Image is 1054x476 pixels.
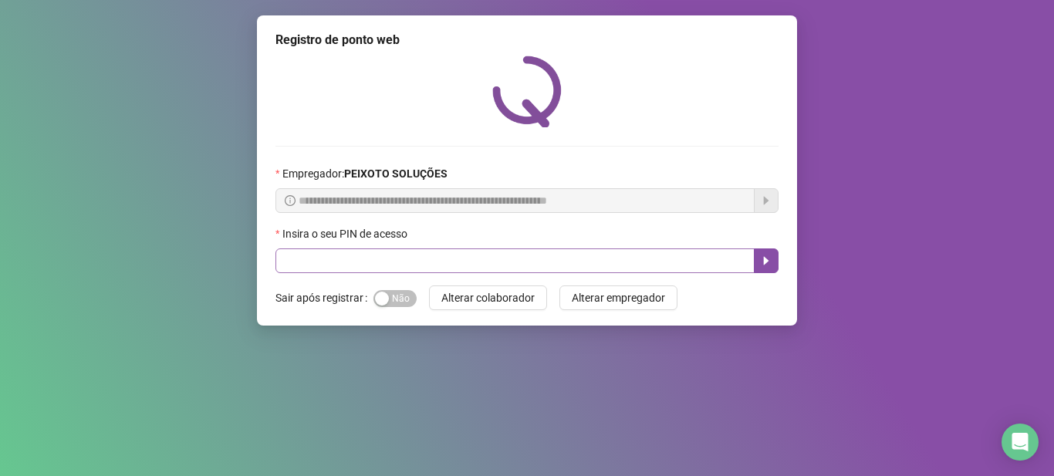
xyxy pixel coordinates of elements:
label: Insira o seu PIN de acesso [275,225,417,242]
label: Sair após registrar [275,285,373,310]
div: Open Intercom Messenger [1002,424,1039,461]
strong: PEIXOTO SOLUÇÕES [344,167,448,180]
button: Alterar colaborador [429,285,547,310]
span: Empregador : [282,165,448,182]
div: Registro de ponto web [275,31,779,49]
span: Alterar empregador [572,289,665,306]
img: QRPoint [492,56,562,127]
span: caret-right [760,255,772,267]
span: Alterar colaborador [441,289,535,306]
button: Alterar empregador [559,285,677,310]
span: info-circle [285,195,296,206]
